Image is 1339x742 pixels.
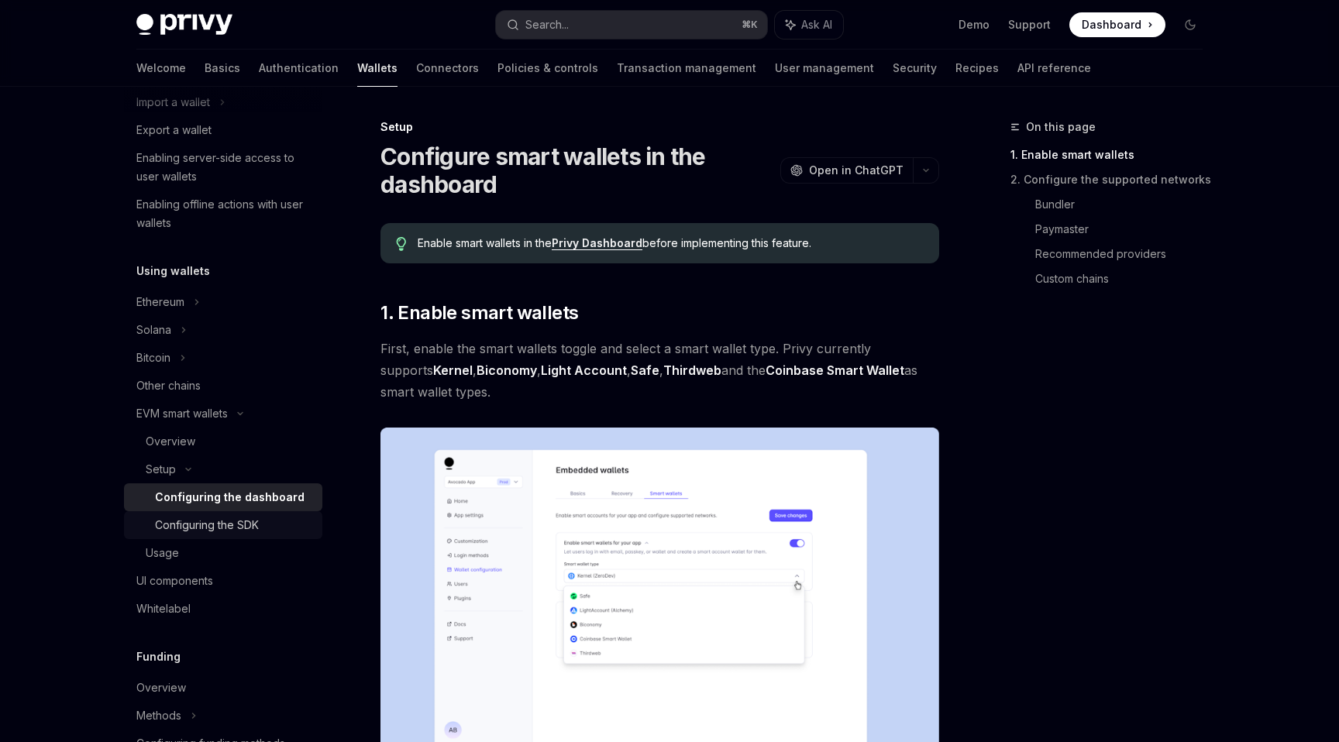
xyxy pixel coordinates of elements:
a: Configuring the SDK [124,511,322,539]
a: Support [1008,17,1051,33]
a: Coinbase Smart Wallet [766,362,904,379]
span: ⌘ K [742,19,758,31]
a: Export a wallet [124,116,322,144]
a: Recipes [955,50,999,87]
div: Enabling offline actions with user wallets [136,195,313,232]
a: Security [893,50,937,87]
a: Overview [124,428,322,455]
a: Custom chains [1035,266,1215,291]
a: API reference [1017,50,1091,87]
div: Search... [525,15,569,34]
button: Toggle dark mode [1178,12,1203,37]
a: Enabling offline actions with user wallets [124,191,322,237]
div: Overview [146,432,195,451]
a: Recommended providers [1035,242,1215,266]
div: Setup [380,119,939,135]
a: Thirdweb [663,362,721,379]
div: Usage [146,544,179,562]
img: dark logo [136,14,232,36]
div: Ethereum [136,293,184,311]
h5: Funding [136,648,181,666]
a: Transaction management [617,50,756,87]
a: Bundler [1035,192,1215,217]
span: On this page [1026,118,1096,136]
svg: Tip [396,237,407,251]
a: Privy Dashboard [552,236,642,250]
a: Welcome [136,50,186,87]
a: Configuring the dashboard [124,483,322,511]
a: User management [775,50,874,87]
span: First, enable the smart wallets toggle and select a smart wallet type. Privy currently supports ,... [380,338,939,403]
div: Configuring the dashboard [155,488,305,507]
a: Overview [124,674,322,702]
a: Policies & controls [497,50,598,87]
span: 1. Enable smart wallets [380,301,578,325]
a: Paymaster [1035,217,1215,242]
a: Safe [631,362,659,379]
div: Enabling server-side access to user wallets [136,149,313,186]
a: Light Account [541,362,627,379]
div: Setup [146,460,176,479]
a: Usage [124,539,322,567]
a: Authentication [259,50,339,87]
a: UI components [124,567,322,595]
div: Whitelabel [136,599,191,618]
span: Ask AI [801,17,832,33]
div: Export a wallet [136,121,212,139]
a: Kernel [433,362,473,379]
div: Bitcoin [136,349,170,367]
a: Biconomy [477,362,537,379]
button: Open in ChatGPT [780,157,913,184]
h5: Using wallets [136,262,210,280]
a: Wallets [357,50,398,87]
h1: Configure smart wallets in the dashboard [380,143,774,198]
div: Configuring the SDK [155,516,259,534]
a: Connectors [416,50,479,87]
div: UI components [136,572,213,590]
span: Open in ChatGPT [809,163,904,178]
a: Dashboard [1069,12,1165,37]
a: Other chains [124,372,322,400]
div: Overview [136,678,186,697]
a: 1. Enable smart wallets [1010,143,1215,167]
a: Demo [959,17,990,33]
a: 2. Configure the supported networks [1010,167,1215,192]
a: Enabling server-side access to user wallets [124,144,322,191]
div: EVM smart wallets [136,404,228,423]
div: Other chains [136,376,201,395]
a: Basics [205,50,240,87]
span: Dashboard [1082,17,1141,33]
button: Ask AI [775,11,843,39]
div: Methods [136,706,181,725]
a: Whitelabel [124,595,322,623]
span: Enable smart wallets in the before implementing this feature. [418,235,924,251]
div: Solana [136,321,171,339]
button: Search...⌘K [496,11,767,39]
